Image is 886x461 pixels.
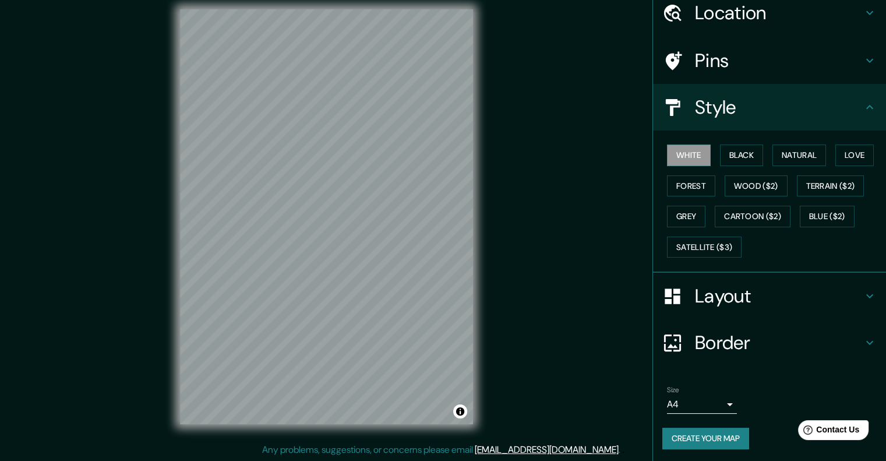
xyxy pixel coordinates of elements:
[715,206,790,227] button: Cartoon ($2)
[835,145,874,166] button: Love
[667,237,742,258] button: Satellite ($3)
[653,37,886,84] div: Pins
[653,84,886,131] div: Style
[667,145,711,166] button: White
[782,416,873,448] iframe: Help widget launcher
[772,145,826,166] button: Natural
[800,206,855,227] button: Blue ($2)
[667,206,705,227] button: Grey
[695,284,863,308] h4: Layout
[475,444,619,456] a: [EMAIL_ADDRESS][DOMAIN_NAME]
[662,428,749,449] button: Create your map
[695,49,863,72] h4: Pins
[667,395,737,414] div: A4
[653,273,886,319] div: Layout
[622,443,624,457] div: .
[653,319,886,366] div: Border
[695,1,863,24] h4: Location
[620,443,622,457] div: .
[667,175,715,197] button: Forest
[262,443,620,457] p: Any problems, suggestions, or concerns please email .
[667,385,679,395] label: Size
[720,145,764,166] button: Black
[453,404,467,418] button: Toggle attribution
[695,331,863,354] h4: Border
[797,175,864,197] button: Terrain ($2)
[725,175,788,197] button: Wood ($2)
[695,96,863,119] h4: Style
[180,9,473,424] canvas: Map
